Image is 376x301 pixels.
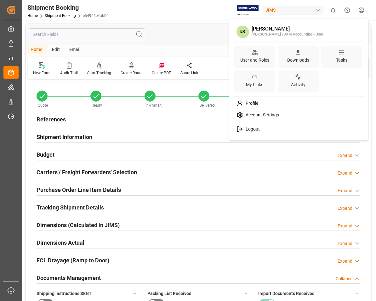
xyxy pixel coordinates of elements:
[243,101,258,106] span: Profile
[252,26,323,32] div: [PERSON_NAME]
[286,56,310,65] div: Downloads
[236,25,249,38] span: ER
[243,126,260,132] span: Logout
[252,32,323,37] div: [PERSON_NAME] | JAM Accounting - User
[245,80,265,89] div: My Links
[290,80,307,89] div: Activity
[335,56,349,65] div: Tasks
[243,112,279,118] span: Account Settings
[239,56,271,65] div: User and Roles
